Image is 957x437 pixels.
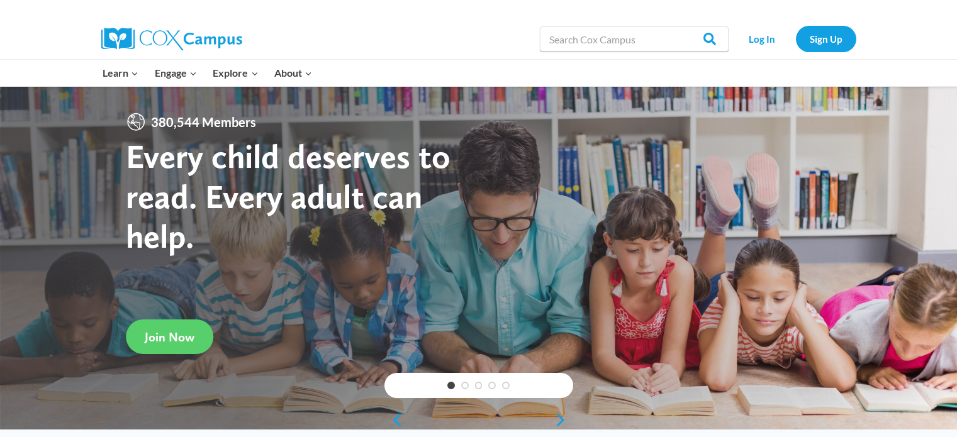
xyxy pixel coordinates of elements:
nav: Secondary Navigation [735,26,856,52]
input: Search Cox Campus [540,26,729,52]
nav: Primary Navigation [95,60,320,86]
span: Explore [213,65,258,81]
a: 2 [461,382,469,389]
a: next [554,412,573,428]
span: Join Now [145,329,194,345]
span: Learn [103,65,138,81]
span: 380,544 Members [146,112,261,132]
img: Cox Campus [101,28,242,50]
a: previous [384,412,403,428]
strong: Every child deserves to read. Every adult can help. [126,136,451,256]
a: Sign Up [796,26,856,52]
a: 4 [488,382,496,389]
span: Engage [155,65,197,81]
span: About [274,65,312,81]
a: 1 [447,382,455,389]
a: Join Now [126,319,213,354]
a: Log In [735,26,790,52]
div: content slider buttons [384,407,573,433]
a: 5 [502,382,510,389]
a: 3 [475,382,483,389]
